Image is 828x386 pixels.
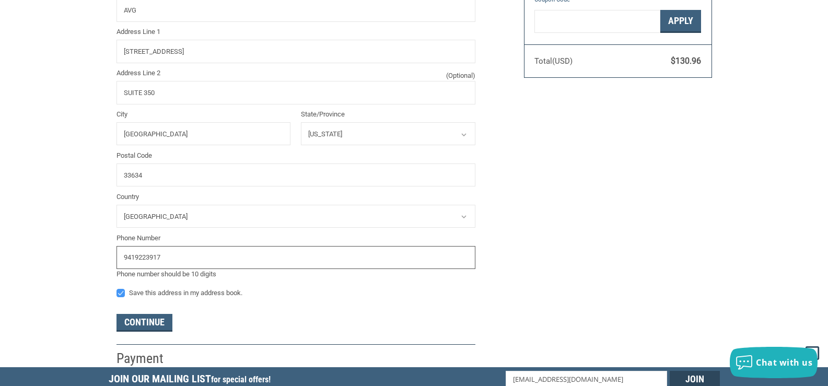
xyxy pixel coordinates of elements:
button: Chat with us [730,347,818,378]
span: Chat with us [756,357,812,368]
label: Phone Number [116,233,475,243]
small: (Optional) [446,71,475,81]
label: Address Line 2 [116,68,475,78]
h2: Payment [116,350,178,367]
span: Total (USD) [534,56,573,66]
button: Continue [116,314,172,332]
label: Save this address in my address book. [116,289,475,297]
label: Country [116,192,475,202]
label: Postal Code [116,150,475,161]
span: for special offers! [211,375,271,384]
label: City [116,109,291,120]
input: Gift Certificate or Coupon Code [534,10,660,33]
label: Address Line 1 [116,27,475,37]
div: Phone number should be 10 digits [116,269,475,279]
label: State/Province [301,109,475,120]
span: $130.96 [671,56,701,66]
button: Apply [660,10,701,33]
